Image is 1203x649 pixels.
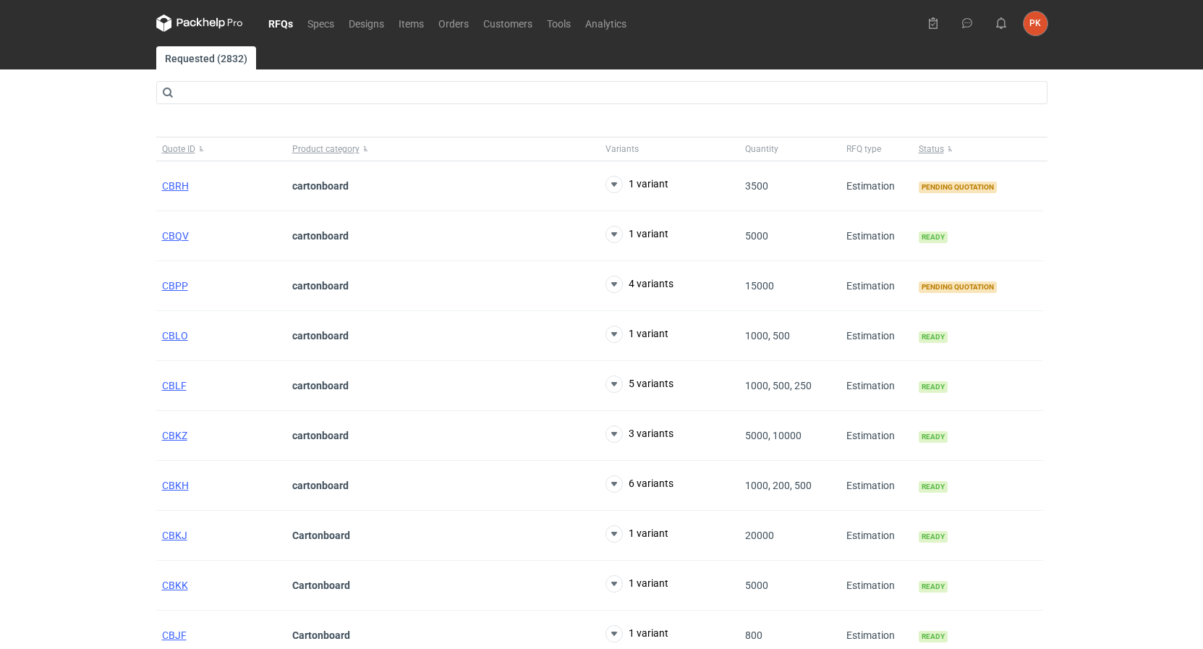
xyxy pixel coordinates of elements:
[919,232,948,243] span: Ready
[540,14,578,32] a: Tools
[162,280,188,292] a: CBPP
[605,525,668,543] button: 1 variant
[292,530,350,541] strong: Cartonboard
[605,176,668,193] button: 1 variant
[919,581,948,593] span: Ready
[745,143,778,155] span: Quantity
[162,580,188,591] a: CBKK
[919,531,948,543] span: Ready
[919,431,948,443] span: Ready
[292,280,349,292] strong: cartonboard
[162,480,189,491] a: CBKH
[476,14,540,32] a: Customers
[605,326,668,343] button: 1 variant
[745,380,812,391] span: 1000, 500, 250
[841,261,913,311] div: Estimation
[162,143,195,155] span: Quote ID
[919,381,948,393] span: Ready
[578,14,634,32] a: Analytics
[162,180,189,192] a: CBRH
[919,182,997,193] span: Pending quotation
[841,361,913,411] div: Estimation
[605,475,673,493] button: 6 variants
[292,629,350,641] strong: Cartonboard
[605,376,673,393] button: 5 variants
[605,143,639,155] span: Variants
[162,629,187,641] a: CBJF
[300,14,341,32] a: Specs
[162,380,187,391] a: CBLF
[1024,12,1047,35] button: PK
[156,46,256,69] a: Requested (2832)
[605,226,668,243] button: 1 variant
[286,137,600,161] button: Product category
[292,430,349,441] strong: cartonboard
[841,411,913,461] div: Estimation
[745,230,768,242] span: 5000
[261,14,300,32] a: RFQs
[162,330,188,342] a: CBLO
[292,143,360,155] span: Product category
[605,276,673,293] button: 4 variants
[745,580,768,591] span: 5000
[162,230,189,242] a: CBQV
[605,425,673,443] button: 3 variants
[292,380,349,391] strong: cartonboard
[919,631,948,642] span: Ready
[391,14,431,32] a: Items
[745,629,762,641] span: 800
[292,330,349,342] strong: cartonboard
[292,230,349,242] strong: cartonboard
[162,430,187,441] a: CBKZ
[841,311,913,361] div: Estimation
[292,580,350,591] strong: Cartonboard
[841,511,913,561] div: Estimation
[745,280,774,292] span: 15000
[841,561,913,611] div: Estimation
[919,481,948,493] span: Ready
[745,180,768,192] span: 3500
[292,480,349,491] strong: cartonboard
[841,461,913,511] div: Estimation
[745,480,812,491] span: 1000, 200, 500
[1024,12,1047,35] div: Paulina Kempara
[605,575,668,593] button: 1 variant
[919,331,948,343] span: Ready
[913,137,1043,161] button: Status
[156,14,243,32] svg: Packhelp Pro
[605,625,668,642] button: 1 variant
[745,430,802,441] span: 5000, 10000
[841,161,913,211] div: Estimation
[162,530,187,541] a: CBKJ
[846,143,881,155] span: RFQ type
[292,180,349,192] strong: cartonboard
[156,137,286,161] button: Quote ID
[745,530,774,541] span: 20000
[919,281,997,293] span: Pending quotation
[431,14,476,32] a: Orders
[841,211,913,261] div: Estimation
[745,330,790,342] span: 1000, 500
[341,14,391,32] a: Designs
[919,143,944,155] span: Status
